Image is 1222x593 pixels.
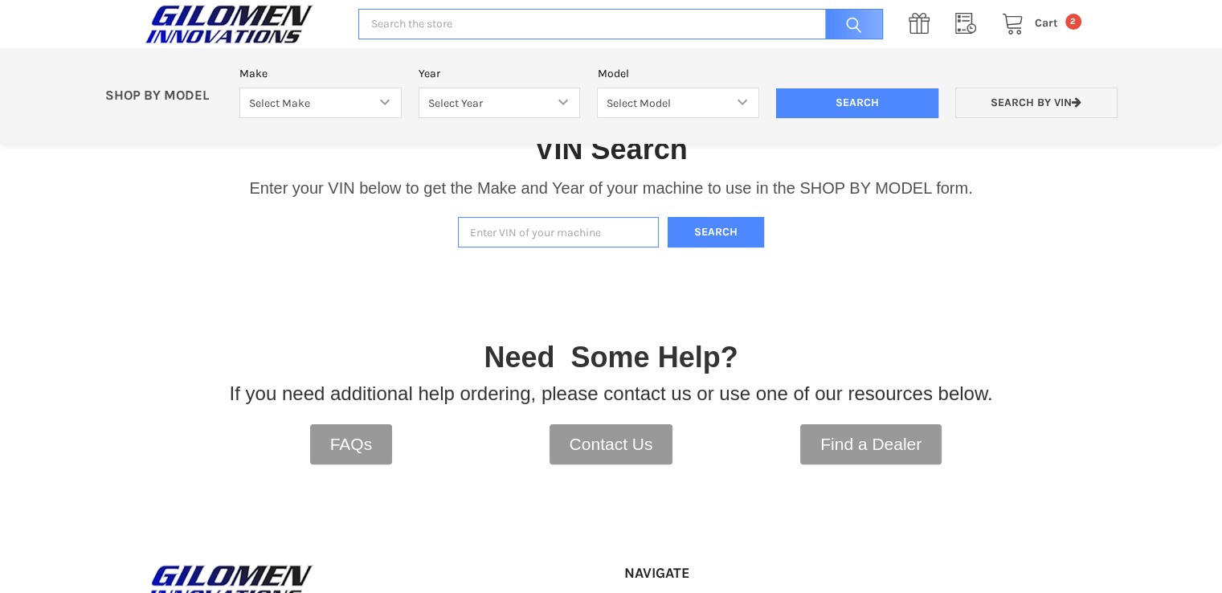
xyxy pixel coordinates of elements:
a: Find a Dealer [800,424,942,464]
input: Search [817,9,883,40]
span: 2 [1065,14,1081,30]
input: Enter VIN of your machine [458,217,659,248]
img: GILOMEN INNOVATIONS [141,4,317,44]
p: If you need additional help ordering, please contact us or use one of our resources below. [230,379,993,408]
a: FAQs [310,424,393,464]
h5: Navigate [624,564,759,583]
input: Search [776,88,938,119]
span: Cart [1035,16,1058,30]
p: Need Some Help? [484,336,738,379]
label: Year [419,65,581,82]
a: Cart 2 [993,14,1081,34]
a: Search by VIN [955,88,1118,119]
a: Contact Us [550,424,673,464]
p: Enter your VIN below to get the Make and Year of your machine to use in the SHOP BY MODEL form. [249,176,972,200]
p: SHOP BY MODEL [96,88,231,104]
button: Search [668,217,764,248]
label: Make [239,65,402,82]
label: Model [597,65,759,82]
h1: VIN Search [534,131,687,167]
input: Search the store [358,9,882,40]
a: GILOMEN INNOVATIONS [141,4,341,44]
